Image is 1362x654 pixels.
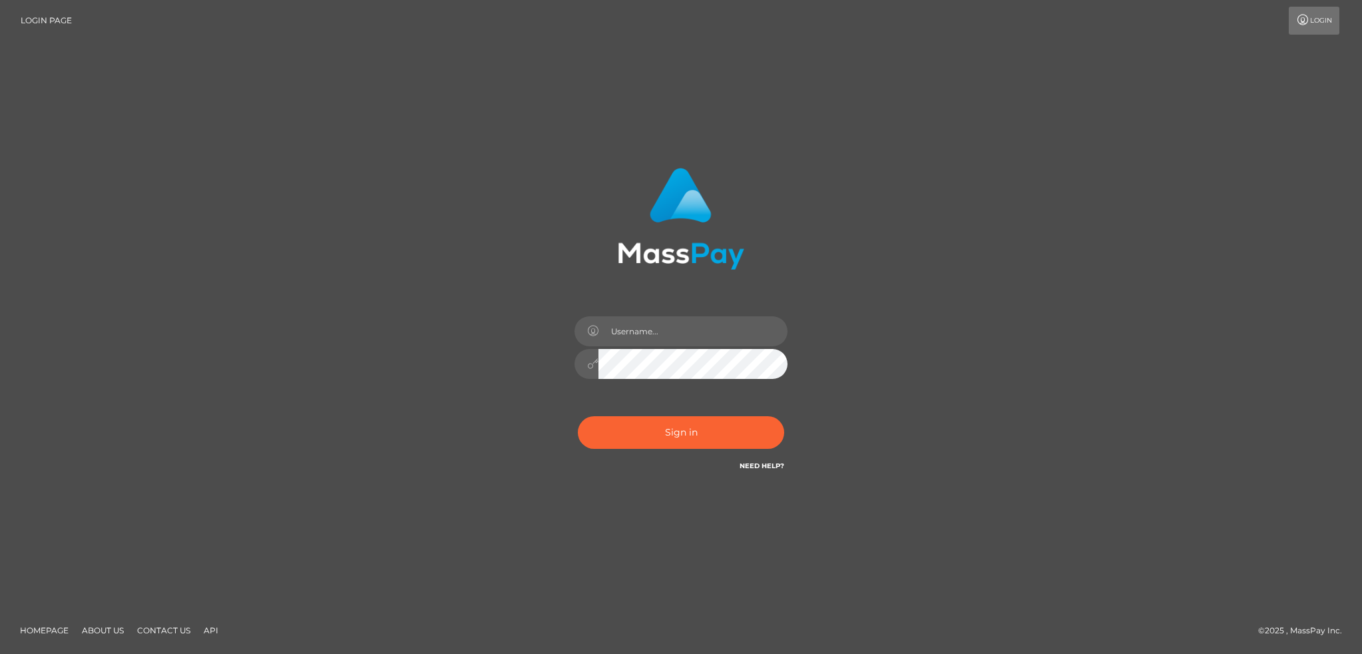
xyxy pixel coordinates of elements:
button: Sign in [578,416,784,449]
a: Contact Us [132,620,196,641]
input: Username... [598,316,788,346]
a: Login [1289,7,1339,35]
a: Homepage [15,620,74,641]
a: API [198,620,224,641]
a: Need Help? [740,462,784,470]
a: About Us [77,620,129,641]
div: © 2025 , MassPay Inc. [1258,623,1352,638]
a: Login Page [21,7,72,35]
img: MassPay Login [618,168,744,270]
